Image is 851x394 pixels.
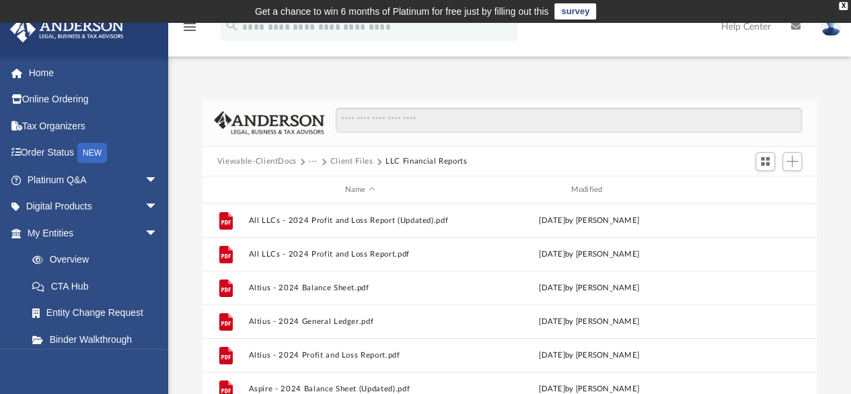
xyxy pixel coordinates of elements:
button: All LLCs - 2024 Profit and Loss Report.pdf [248,250,472,259]
a: Order StatusNEW [9,139,178,167]
a: Entity Change Request [19,300,178,327]
button: Add [782,152,803,171]
div: [DATE] by [PERSON_NAME] [478,249,701,261]
button: Aspire - 2024 Balance Sheet (Updated).pdf [248,385,472,393]
a: survey [554,3,596,20]
span: arrow_drop_down [145,166,172,194]
div: id [706,184,801,196]
a: My Entitiesarrow_drop_down [9,220,178,247]
button: Altius - 2024 General Ledger.pdf [248,317,472,326]
span: [DATE] [539,217,565,224]
button: Altius - 2024 Profit and Loss Report.pdf [248,351,472,360]
button: Switch to Grid View [755,152,776,171]
div: Get a chance to win 6 months of Platinum for free just by filling out this [255,3,549,20]
button: Viewable-ClientDocs [217,156,297,168]
a: Digital Productsarrow_drop_down [9,193,178,220]
a: menu [182,26,198,35]
a: Overview [19,247,178,273]
a: Tax Organizers [9,112,178,139]
img: Anderson Advisors Platinum Portal [6,16,128,42]
div: [DATE] by [PERSON_NAME] [478,350,701,362]
button: Client Files [330,156,373,168]
div: [DATE] by [PERSON_NAME] [478,282,701,294]
button: ··· [309,156,318,168]
button: LLC Financial Reports [385,156,468,168]
div: NEW [77,143,107,163]
img: User Pic [821,17,841,36]
a: Online Ordering [9,86,178,113]
span: arrow_drop_down [145,220,172,247]
a: Home [9,59,178,86]
div: Modified [477,184,700,196]
div: by [PERSON_NAME] [478,215,701,227]
i: search [225,18,239,33]
span: [DATE] [539,385,565,393]
button: All LLCs - 2024 Profit and Loss Report (Updated).pdf [248,216,472,225]
div: [DATE] by [PERSON_NAME] [478,316,701,328]
a: Binder Walkthrough [19,326,178,353]
button: Altius - 2024 Balance Sheet.pdf [248,284,472,292]
i: menu [182,19,198,35]
div: id [209,184,242,196]
input: Search files and folders [336,108,802,133]
span: arrow_drop_down [145,193,172,221]
a: CTA Hub [19,273,178,300]
div: Name [248,184,471,196]
a: Platinum Q&Aarrow_drop_down [9,166,178,193]
div: close [839,2,848,10]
